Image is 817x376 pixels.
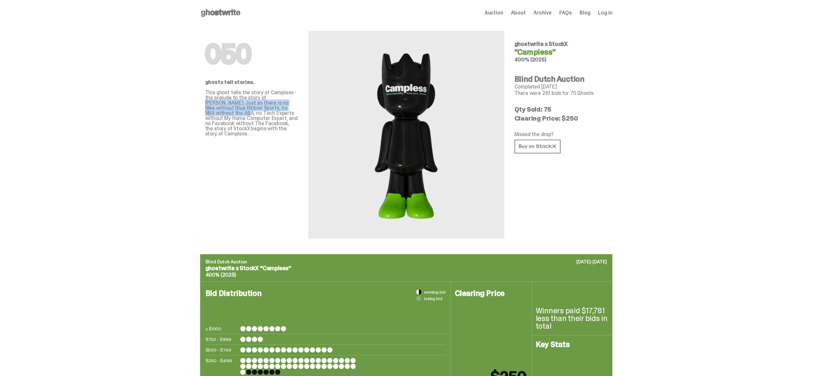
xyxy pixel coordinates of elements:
[206,289,446,318] h4: Bid Distribution
[206,265,607,271] p: ghostwrite x StockX “Campless”
[514,115,607,122] p: Clearing Price: $250
[205,80,298,85] p: ghosts tell stories.
[533,10,552,15] a: Archive
[206,358,238,375] p: $250 - $499
[424,296,442,301] span: losing bid
[598,10,612,15] a: Log in
[536,307,608,330] p: Winners paid $17,781 less than their bids in total
[536,341,608,348] h4: Key Stats
[514,40,568,48] span: ghostwrite x StockX
[514,48,607,56] h4: “Campless”
[511,10,526,15] a: About
[205,90,298,136] p: This ghost tells the story of Campless - the prelude to the story of [PERSON_NAME]. Just as there...
[206,326,238,331] p: ≥ $1000
[514,91,607,96] p: There were 261 bids for 75 Ghosts.
[580,10,590,15] a: Blog
[514,132,607,137] p: Missed the drop?
[206,260,607,264] p: Blind Dutch Auction
[559,10,572,15] a: FAQs
[514,106,607,113] p: Qty Sold: 75
[514,75,607,83] h4: Blind Dutch Auction
[576,260,607,264] p: [DATE]-[DATE]
[514,84,607,89] p: Completed [DATE]
[424,290,445,294] span: winning bid
[455,289,528,297] h4: Clearing Price
[206,347,238,353] p: $500 - $749
[206,337,238,342] p: $750 - $999
[368,46,445,223] img: StockX&ldquo;Campless&rdquo;
[206,271,236,278] span: 400% (2025)
[205,41,298,67] h1: 050
[485,10,503,15] a: Auction
[514,56,546,63] span: 400% (2025)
